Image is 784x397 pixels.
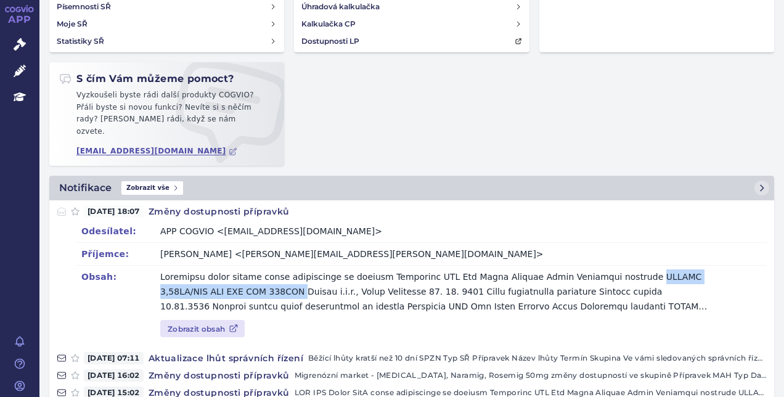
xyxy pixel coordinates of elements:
dt: Příjemce: [81,247,160,261]
span: Zobrazit vše [121,181,183,195]
h4: Změny dostupnosti přípravků [144,369,295,382]
a: Statistiky SŘ [52,33,282,50]
a: NotifikaceZobrazit vše [49,176,774,200]
a: Moje SŘ [52,15,282,33]
dt: Obsah: [81,269,160,284]
a: Zobrazit obsah [160,320,245,337]
h2: S čím Vám můžeme pomoct? [59,72,234,86]
span: [DATE] 18:07 [84,205,144,218]
h4: Moje SŘ [57,18,88,30]
div: APP COGVIO <[EMAIL_ADDRESS][DOMAIN_NAME]> [160,224,382,239]
h4: Změny dostupnosti přípravků [144,205,295,218]
p: Běžící lhůty kratší než 10 dní SPZN Typ SŘ Přípravek Název lhůty Termín Skupina Ve vámi sledovaný... [308,352,767,364]
h2: Notifikace [59,181,112,195]
p: Loremipsu dolor sitame conse adipiscinge se doeiusm Temporinc UTL Etd Magna Aliquae Admin Veniamq... [160,269,713,314]
p: Vyzkoušeli byste rádi další produkty COGVIO? Přáli byste si novou funkci? Nevíte si s něčím rady?... [59,89,274,142]
h4: Písemnosti SŘ [57,1,111,13]
a: [EMAIL_ADDRESS][DOMAIN_NAME] [76,147,237,156]
h4: Úhradová kalkulačka [301,1,380,13]
span: [DATE] 16:02 [84,369,144,382]
a: Dostupnosti LP [296,33,526,50]
h4: Aktualizace lhůt správních řízení [144,352,308,364]
h4: Kalkulačka CP [301,18,356,30]
span: [DATE] 07:11 [84,352,144,364]
a: Kalkulačka CP [296,15,526,33]
div: [PERSON_NAME] <[PERSON_NAME][EMAIL_ADDRESS][PERSON_NAME][DOMAIN_NAME]> [160,247,544,261]
h4: Dostupnosti LP [301,35,359,47]
dt: Odesílatel: [81,224,160,239]
p: Migrenózní market - [MEDICAL_DATA], Naramig, Rosemig 50mg změny dostupností ve skupině Přípravek ... [295,369,767,382]
h4: Statistiky SŘ [57,35,104,47]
